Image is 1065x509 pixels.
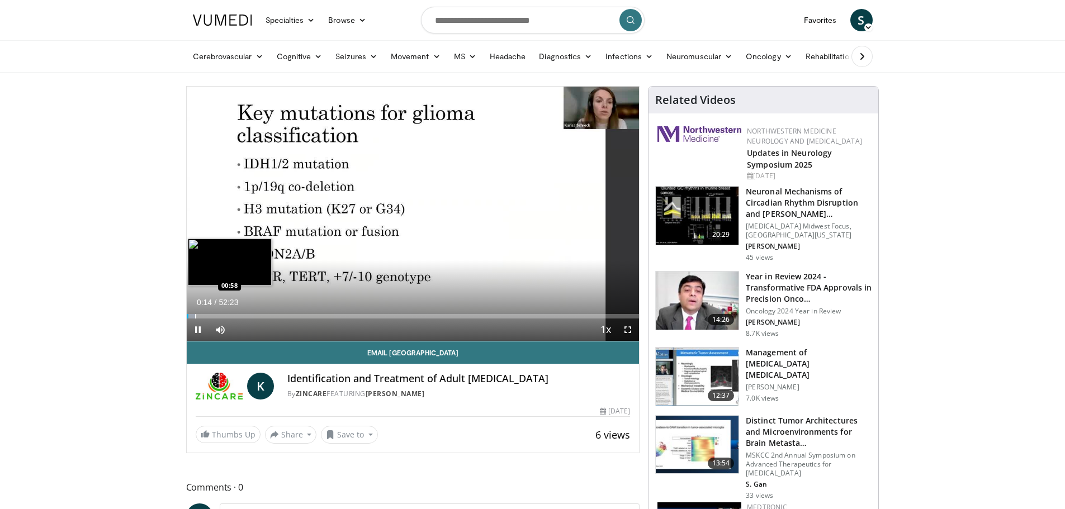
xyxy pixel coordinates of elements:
[746,318,872,327] p: [PERSON_NAME]
[384,45,447,68] a: Movement
[655,93,736,107] h4: Related Videos
[747,148,832,170] a: Updates in Neurology Symposium 2025
[366,389,425,398] a: [PERSON_NAME]
[746,383,872,392] p: [PERSON_NAME]
[287,389,630,399] div: By FEATURING
[746,451,872,478] p: MSKCC 2nd Annual Symposium on Advanced Therapeutics for [MEDICAL_DATA]
[594,318,617,341] button: Playback Rate
[746,480,872,489] p: S. Gan
[196,373,243,399] img: ZINCARE
[746,253,773,262] p: 45 views
[247,373,274,399] a: K
[617,318,639,341] button: Fullscreen
[193,15,252,26] img: VuMedi Logo
[188,239,272,286] img: image.jpeg
[746,186,872,220] h3: Neuronal Mechanisms of Circadian Rhythm Disruption and [PERSON_NAME]…
[746,347,872,380] h3: Management of [MEDICAL_DATA] [MEDICAL_DATA]
[797,9,844,31] a: Favorites
[656,187,739,245] img: 3e0486a5-0605-4c74-954b-542554f8cfe9.150x105_q85_crop-smart_upscale.jpg
[600,406,630,416] div: [DATE]
[296,389,327,398] a: ZINCARE
[186,45,270,68] a: Cerebrovascular
[599,45,660,68] a: Infections
[197,298,212,307] span: 0:14
[265,426,317,444] button: Share
[187,341,640,364] a: Email [GEOGRAPHIC_DATA]
[746,307,872,316] p: Oncology 2024 Year in Review
[655,415,872,500] a: 13:54 Distinct Tumor Architectures and Microenvironments for Brain Metasta… MSKCC 2nd Annual Symp...
[595,428,630,441] span: 6 views
[746,329,779,338] p: 8.7K views
[655,271,872,338] a: 14:26 Year in Review 2024 - Transformative FDA Approvals in Precision Onco… Oncology 2024 Year in...
[187,87,640,341] video-js: Video Player
[850,9,873,31] a: S
[708,390,735,401] span: 12:37
[747,171,869,181] div: [DATE]
[483,45,533,68] a: Headache
[739,45,799,68] a: Oncology
[746,415,872,449] h3: Distinct Tumor Architectures and Microenvironments for Brain Metasta…
[747,126,862,146] a: Northwestern Medicine Neurology and [MEDICAL_DATA]
[186,480,640,494] span: Comments 0
[746,242,872,251] p: [PERSON_NAME]
[187,314,640,318] div: Progress Bar
[532,45,599,68] a: Diagnostics
[196,426,261,443] a: Thumbs Up
[746,222,872,240] p: [MEDICAL_DATA] Midwest Focus, [GEOGRAPHIC_DATA][US_STATE]
[656,348,739,406] img: 794453ef-1029-426c-8d4c-227cbffecffd.150x105_q85_crop-smart_upscale.jpg
[270,45,329,68] a: Cognitive
[708,229,735,240] span: 20:29
[287,373,630,385] h4: Identification and Treatment of Adult [MEDICAL_DATA]
[259,9,322,31] a: Specialties
[321,426,378,444] button: Save to
[657,126,741,142] img: 2a462fb6-9365-492a-ac79-3166a6f924d8.png.150x105_q85_autocrop_double_scale_upscale_version-0.2.jpg
[215,298,217,307] span: /
[656,272,739,330] img: 22cacae0-80e8-46c7-b946-25cff5e656fa.150x105_q85_crop-smart_upscale.jpg
[746,394,779,403] p: 7.0K views
[421,7,645,34] input: Search topics, interventions
[329,45,384,68] a: Seizures
[708,458,735,469] span: 13:54
[447,45,483,68] a: MS
[746,271,872,305] h3: Year in Review 2024 - Transformative FDA Approvals in Precision Onco…
[219,298,238,307] span: 52:23
[655,186,872,262] a: 20:29 Neuronal Mechanisms of Circadian Rhythm Disruption and [PERSON_NAME]… [MEDICAL_DATA] Midwes...
[209,318,231,341] button: Mute
[799,45,860,68] a: Rehabilitation
[746,491,773,500] p: 33 views
[660,45,739,68] a: Neuromuscular
[708,314,735,325] span: 14:26
[187,318,209,341] button: Pause
[655,347,872,406] a: 12:37 Management of [MEDICAL_DATA] [MEDICAL_DATA] [PERSON_NAME] 7.0K views
[321,9,373,31] a: Browse
[656,416,739,474] img: ac571d95-4c49-4837-947a-7ae446b2f4c9.150x105_q85_crop-smart_upscale.jpg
